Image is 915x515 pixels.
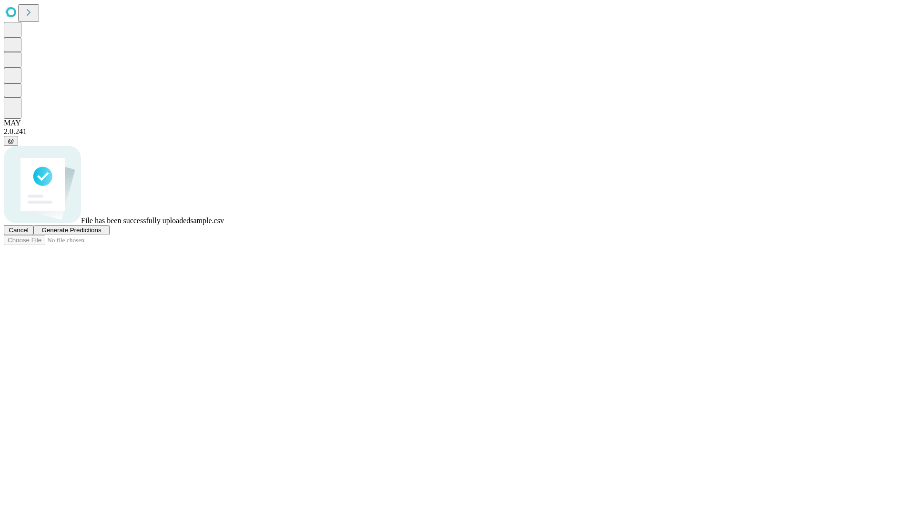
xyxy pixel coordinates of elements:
button: Generate Predictions [33,225,110,235]
span: @ [8,137,14,144]
span: Generate Predictions [41,227,101,234]
span: sample.csv [190,216,224,225]
div: MAY [4,119,911,127]
span: File has been successfully uploaded [81,216,190,225]
button: Cancel [4,225,33,235]
div: 2.0.241 [4,127,911,136]
button: @ [4,136,18,146]
span: Cancel [9,227,29,234]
